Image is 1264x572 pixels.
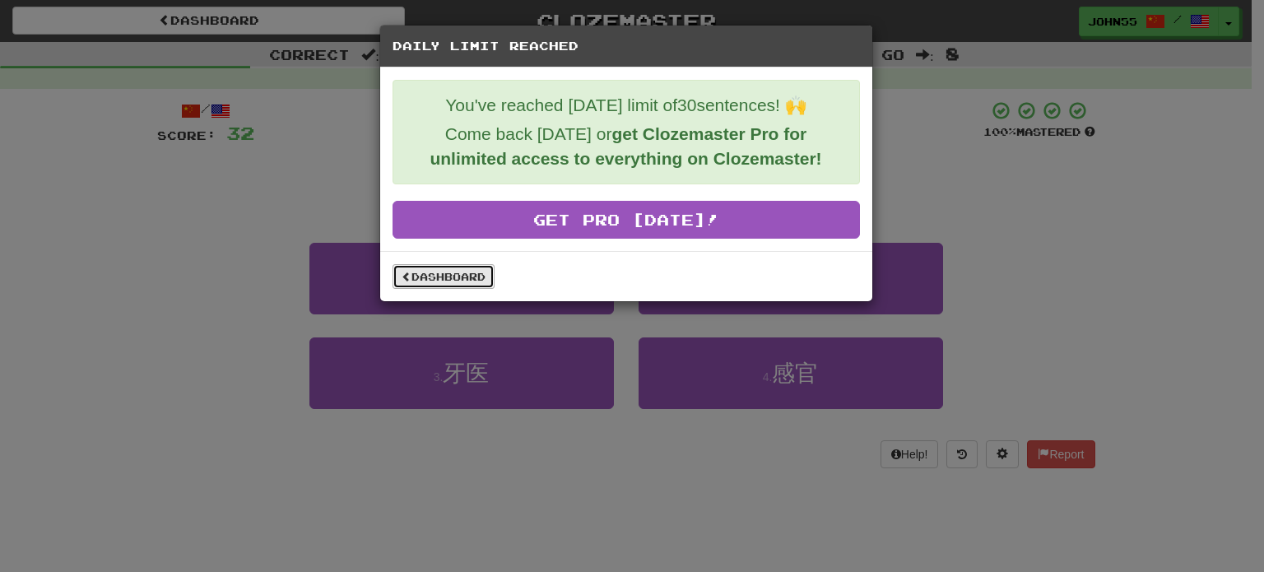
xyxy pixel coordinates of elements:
[393,201,860,239] a: Get Pro [DATE]!
[393,264,495,289] a: Dashboard
[393,38,860,54] h5: Daily Limit Reached
[406,122,847,171] p: Come back [DATE] or
[406,93,847,118] p: You've reached [DATE] limit of 30 sentences! 🙌
[430,124,821,168] strong: get Clozemaster Pro for unlimited access to everything on Clozemaster!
